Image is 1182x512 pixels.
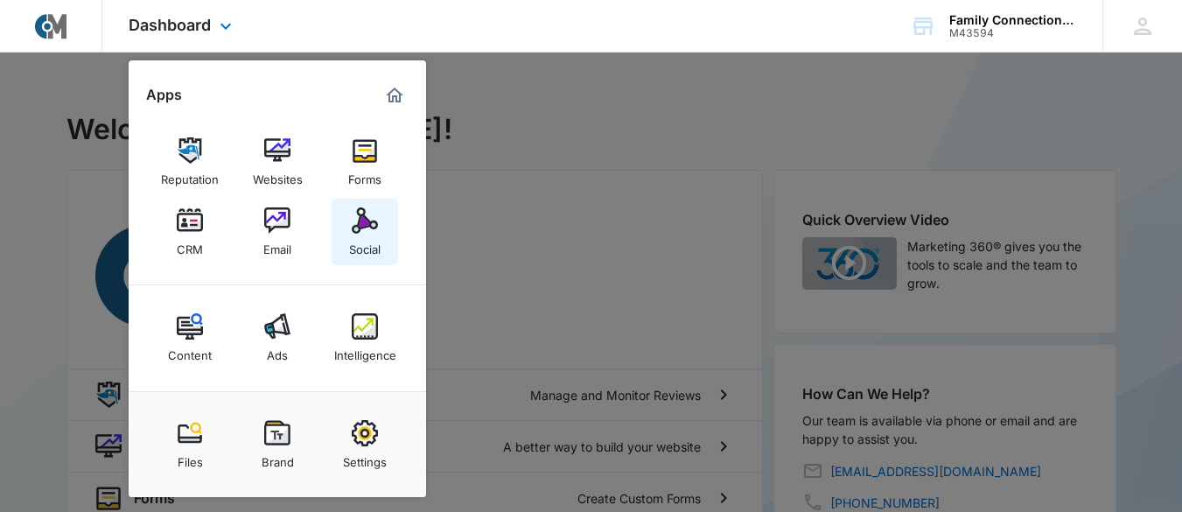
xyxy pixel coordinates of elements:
div: Email [263,234,291,256]
a: Websites [244,129,311,195]
span: Dashboard [129,16,211,34]
h2: Apps [146,87,182,103]
div: Forms [348,164,381,186]
div: Content [168,340,212,362]
a: CRM [157,199,223,265]
div: Intelligence [334,340,396,362]
a: Social [332,199,398,265]
a: Reputation [157,129,223,195]
a: Email [244,199,311,265]
div: Reputation [161,164,219,186]
img: Courtside Marketing [35,11,66,42]
a: Ads [244,305,311,371]
div: Social [349,234,381,256]
a: Marketing 360® Dashboard [381,81,409,109]
a: Settings [332,411,398,478]
a: Forms [332,129,398,195]
div: Brand [262,446,294,469]
a: Intelligence [332,305,398,371]
div: account name [949,13,1077,27]
div: Websites [253,164,303,186]
div: Ads [267,340,288,362]
a: Brand [244,411,311,478]
div: CRM [177,234,203,256]
a: Content [157,305,223,371]
div: Files [178,446,203,469]
div: account id [949,27,1077,39]
a: Files [157,411,223,478]
div: Settings [343,446,387,469]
